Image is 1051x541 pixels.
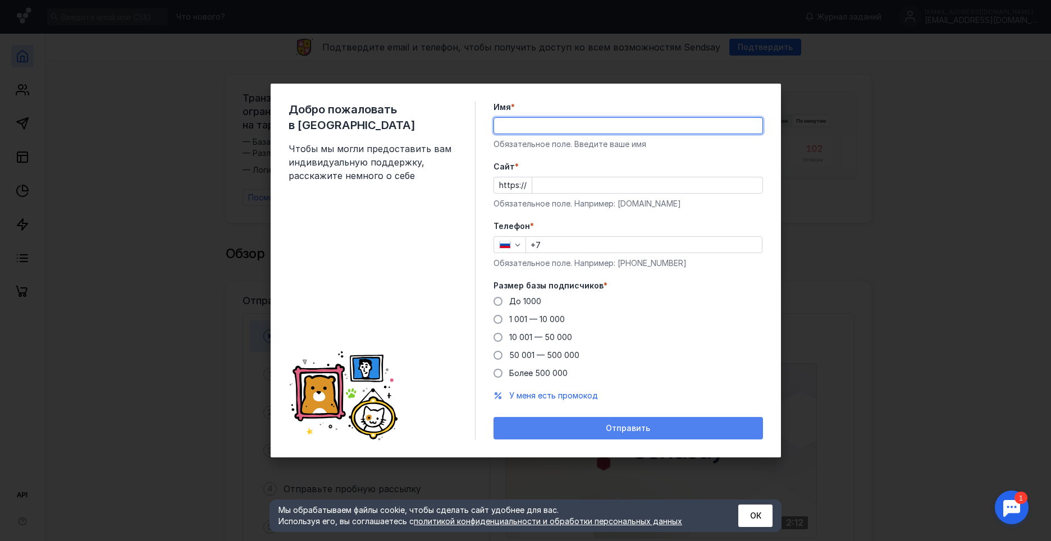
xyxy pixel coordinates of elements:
[509,368,568,378] span: Более 500 000
[25,7,38,19] div: 1
[493,221,530,232] span: Телефон
[289,142,457,182] span: Чтобы мы могли предоставить вам индивидуальную поддержку, расскажите немного о себе
[493,102,511,113] span: Имя
[493,161,515,172] span: Cайт
[509,390,598,401] button: У меня есть промокод
[738,505,773,527] button: ОК
[509,332,572,342] span: 10 001 — 50 000
[493,280,604,291] span: Размер базы подписчиков
[414,516,682,526] a: политикой конфиденциальности и обработки персональных данных
[289,102,457,133] span: Добро пожаловать в [GEOGRAPHIC_DATA]
[493,258,763,269] div: Обязательное поле. Например: [PHONE_NUMBER]
[278,505,711,527] div: Мы обрабатываем файлы cookie, чтобы сделать сайт удобнее для вас. Используя его, вы соглашаетесь c
[509,350,579,360] span: 50 001 — 500 000
[509,391,598,400] span: У меня есть промокод
[493,198,763,209] div: Обязательное поле. Например: [DOMAIN_NAME]
[493,417,763,439] button: Отправить
[606,424,650,433] span: Отправить
[509,314,565,324] span: 1 001 — 10 000
[509,296,541,306] span: До 1000
[493,139,763,150] div: Обязательное поле. Введите ваше имя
